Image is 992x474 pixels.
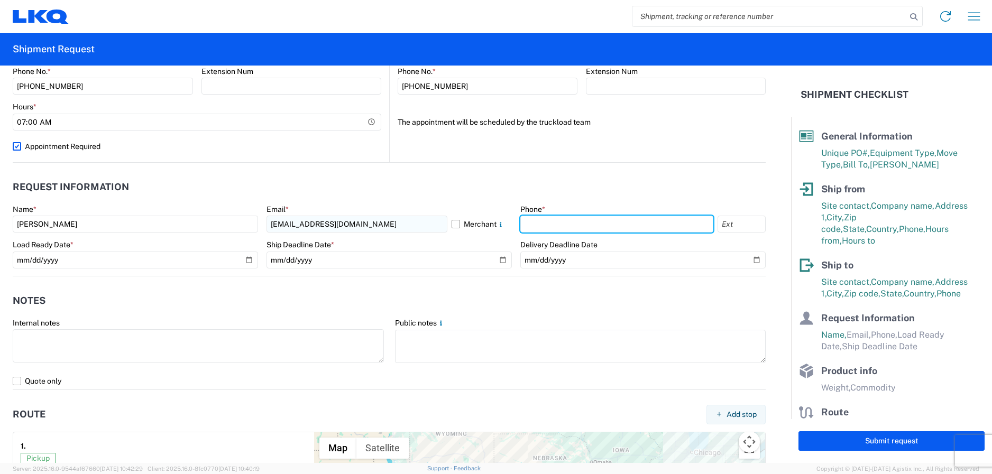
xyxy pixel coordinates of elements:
[826,212,844,222] span: City,
[398,67,436,76] label: Phone No.
[870,160,939,170] span: [PERSON_NAME]
[871,201,935,211] span: Company name,
[899,224,925,234] span: Phone,
[821,330,847,340] span: Name,
[520,240,598,249] label: Delivery Deadline Date
[427,465,454,471] a: Support
[843,224,866,234] span: State,
[13,102,36,111] label: Hours
[727,410,757,420] span: Add stop
[798,431,985,451] button: Submit request
[13,67,51,76] label: Phone No.
[21,440,26,453] strong: 1.
[821,383,850,393] span: Weight,
[826,289,844,299] span: City,
[520,205,545,214] label: Phone
[866,224,899,234] span: Country,
[13,205,36,214] label: Name
[821,148,870,158] span: Unique PO#,
[586,67,638,76] label: Extension Num
[844,289,880,299] span: Zip code,
[148,466,260,472] span: Client: 2025.16.0-8fc0770
[880,289,904,299] span: State,
[13,138,381,155] label: Appointment Required
[821,131,913,142] span: General Information
[821,406,849,417] span: Route
[821,201,871,211] span: Site contact,
[13,409,45,420] h2: Route
[821,277,871,287] span: Site contact,
[395,318,445,328] label: Public notes
[13,373,766,389] label: Quote only
[821,259,853,271] span: Ship to
[706,405,766,424] button: Add stop
[850,383,896,393] span: Commodity
[356,438,409,459] button: Show satellite imagery
[842,341,917,351] span: Ship Deadline Date
[842,236,875,246] span: Hours to
[871,330,897,340] span: Phone,
[21,453,56,463] span: Pickup
[801,88,908,101] h2: Shipment Checklist
[452,216,512,233] label: Merchant
[267,240,334,249] label: Ship Deadline Date
[13,182,129,192] h2: Request Information
[871,277,935,287] span: Company name,
[13,295,45,306] h2: Notes
[904,289,936,299] span: Country,
[936,289,961,299] span: Phone
[821,312,915,323] span: Request Information
[398,114,591,131] label: The appointment will be scheduled by the truckload team
[843,160,870,170] span: Bill To,
[13,43,95,55] h2: Shipment Request
[739,431,760,452] button: Map camera controls
[821,183,865,194] span: Ship from
[454,465,481,471] a: Feedback
[816,464,979,473] span: Copyright © [DATE]-[DATE] Agistix Inc., All Rights Reserved
[100,466,143,472] span: [DATE] 10:42:29
[718,216,766,233] input: Ext
[267,205,289,214] label: Email
[13,318,60,328] label: Internal notes
[847,330,871,340] span: Email,
[218,466,260,472] span: [DATE] 10:40:19
[13,240,74,249] label: Load Ready Date
[13,466,143,472] span: Server: 2025.16.0-9544af67660
[821,365,877,376] span: Product info
[319,438,356,459] button: Show street map
[632,6,906,26] input: Shipment, tracking or reference number
[201,67,253,76] label: Extension Num
[870,148,936,158] span: Equipment Type,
